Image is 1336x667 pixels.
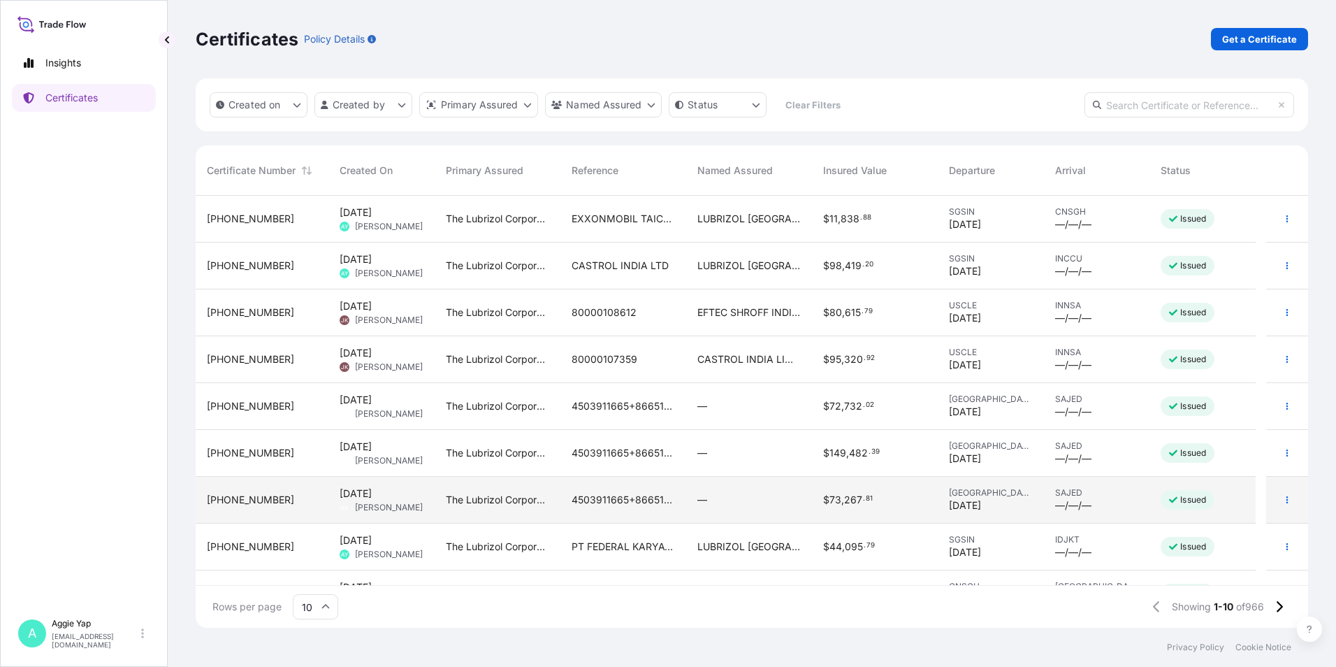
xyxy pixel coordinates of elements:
[314,92,412,117] button: createdBy Filter options
[1172,600,1211,614] span: Showing
[340,533,372,547] span: [DATE]
[355,221,423,232] span: [PERSON_NAME]
[829,261,842,271] span: 98
[845,542,863,552] span: 095
[572,399,675,413] span: 4503911665+86651121
[446,164,523,178] span: Primary Assured
[572,446,675,460] span: 4503911665+86651116
[844,495,862,505] span: 267
[1180,447,1206,459] p: Issued
[441,98,518,112] p: Primary Assured
[844,354,863,364] span: 320
[1055,581,1139,592] span: [GEOGRAPHIC_DATA]
[355,361,423,373] span: [PERSON_NAME]
[207,493,294,507] span: [PHONE_NUMBER]
[12,84,156,112] a: Certificates
[340,164,393,178] span: Created On
[863,215,871,220] span: 88
[697,540,801,554] span: LUBRIZOL [GEOGRAPHIC_DATA] (PTE) LTD
[1055,358,1091,372] span: —/—/—
[196,28,298,50] p: Certificates
[1180,494,1206,505] p: Issued
[45,91,98,105] p: Certificates
[52,632,138,649] p: [EMAIL_ADDRESS][DOMAIN_NAME]
[863,403,865,408] span: .
[864,309,873,314] span: 79
[572,164,618,178] span: Reference
[572,352,637,366] span: 80000107359
[212,600,282,614] span: Rows per page
[697,399,707,413] span: —
[1214,600,1233,614] span: 1-10
[841,354,844,364] span: ,
[1235,642,1291,653] p: Cookie Notice
[341,220,348,234] span: AY
[341,313,348,327] span: JK
[1055,311,1091,325] span: —/—/—
[572,259,669,273] span: CASTROL INDIA LTD
[829,214,838,224] span: 11
[949,264,981,278] span: [DATE]
[228,98,281,112] p: Created on
[846,448,849,458] span: ,
[845,308,861,317] span: 615
[949,394,1033,405] span: [GEOGRAPHIC_DATA]
[949,253,1033,264] span: SGSIN
[871,450,880,454] span: 39
[669,92,767,117] button: certificateStatus Filter options
[1055,217,1091,231] span: —/—/—
[1084,92,1294,117] input: Search Certificate or Reference...
[341,547,348,561] span: AY
[1180,213,1206,224] p: Issued
[841,401,844,411] span: ,
[355,549,423,560] span: [PERSON_NAME]
[842,261,845,271] span: ,
[842,542,845,552] span: ,
[355,502,423,513] span: [PERSON_NAME]
[949,206,1033,217] span: SGSIN
[1167,642,1224,653] p: Privacy Policy
[340,206,372,220] span: [DATE]
[572,540,675,554] span: PT FEDERAL KARYATAMA
[304,32,365,46] p: Policy Details
[355,268,423,279] span: [PERSON_NAME]
[572,212,675,226] span: EXXONMOBIL TAICANG
[1180,354,1206,365] p: Issued
[340,440,372,454] span: [DATE]
[1055,347,1139,358] span: INNSA
[207,164,296,178] span: Certificate Number
[697,352,801,366] span: CASTROL INDIA LIMITED
[1236,600,1264,614] span: of 966
[863,496,865,501] span: .
[446,306,549,320] span: The Lubrizol Corporation
[340,454,349,468] span: NV
[949,405,981,419] span: [DATE]
[207,399,294,413] span: [PHONE_NUMBER]
[1180,260,1206,271] p: Issued
[697,306,801,320] span: EFTEC SHROFF INDIA LIMITED
[823,214,829,224] span: $
[864,543,866,548] span: .
[823,164,887,178] span: Insured Value
[823,401,829,411] span: $
[1055,206,1139,217] span: CNSGH
[1055,164,1086,178] span: Arrival
[823,354,829,364] span: $
[869,450,871,454] span: .
[340,299,372,313] span: [DATE]
[446,540,549,554] span: The Lubrizol Corporation
[340,580,372,594] span: [DATE]
[340,252,372,266] span: [DATE]
[949,487,1033,499] span: [GEOGRAPHIC_DATA]
[1055,300,1139,311] span: INNSA
[1055,253,1139,264] span: INCCU
[1055,487,1139,499] span: SAJED
[572,493,675,507] span: 4503911665+86651120
[829,542,842,552] span: 44
[340,346,372,360] span: [DATE]
[1055,440,1139,452] span: SAJED
[566,98,641,112] p: Named Assured
[45,56,81,70] p: Insights
[949,499,981,512] span: [DATE]
[340,501,349,515] span: NV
